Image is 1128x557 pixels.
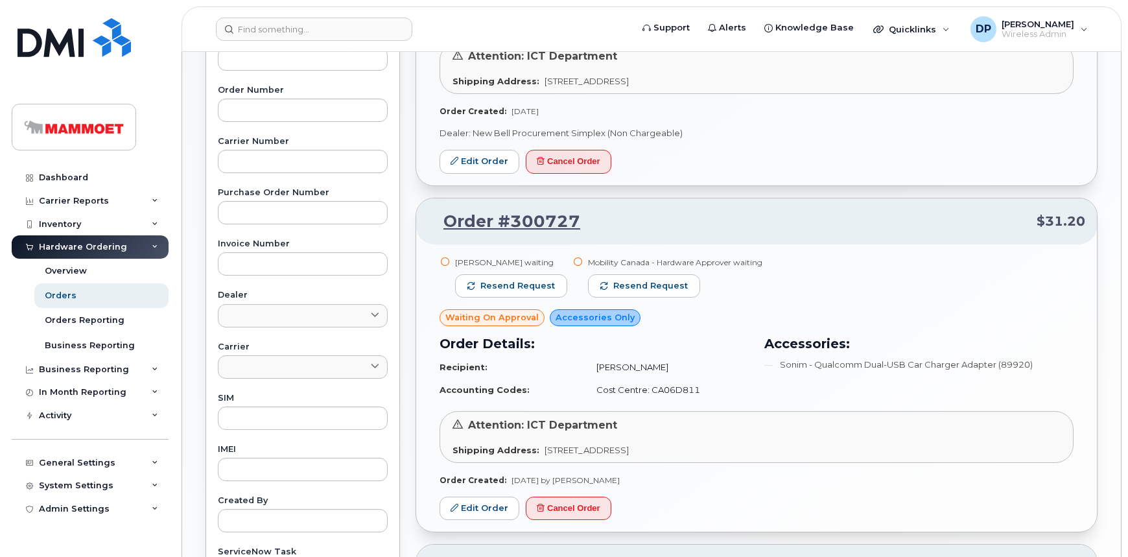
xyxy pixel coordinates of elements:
a: Alerts [699,15,755,41]
span: Resend request [613,280,688,292]
label: Order Number [218,86,388,95]
div: Quicklinks [864,16,959,42]
span: Quicklinks [889,24,936,34]
a: Order #300727 [428,210,580,233]
button: Cancel Order [526,150,611,174]
span: Accessories Only [556,311,635,324]
span: Attention: ICT Department [468,50,617,62]
span: [DATE] [511,106,539,116]
button: Resend request [455,274,567,298]
span: [DATE] by [PERSON_NAME] [511,475,620,485]
label: Purchase Order Number [218,189,388,197]
a: Edit Order [440,497,519,521]
button: Cancel Order [526,497,611,521]
span: Alerts [719,21,746,34]
label: Invoice Number [218,240,388,248]
div: [PERSON_NAME] waiting [455,257,567,268]
span: Knowledge Base [775,21,854,34]
label: IMEI [218,445,388,454]
label: Carrier [218,343,388,351]
span: Support [653,21,690,34]
strong: Shipping Address: [452,76,539,86]
td: [PERSON_NAME] [585,356,749,379]
strong: Accounting Codes: [440,385,530,395]
label: SIM [218,394,388,403]
span: [PERSON_NAME] [1002,19,1074,29]
span: Attention: ICT Department [468,419,617,431]
strong: Recipient: [440,362,488,372]
strong: Order Created: [440,106,506,116]
button: Resend request [588,274,700,298]
h3: Accessories: [764,334,1074,353]
span: Wireless Admin [1002,29,1074,40]
span: Resend request [480,280,555,292]
iframe: Messenger Launcher [1072,501,1118,547]
a: Knowledge Base [755,15,863,41]
a: Edit Order [440,150,519,174]
span: [STREET_ADDRESS] [545,76,629,86]
span: $31.20 [1037,212,1085,231]
label: Carrier Number [218,137,388,146]
span: Waiting On Approval [445,311,539,324]
p: Dealer: New Bell Procurement Simplex (Non Chargeable) [440,127,1074,139]
a: Support [633,15,699,41]
div: David Paetkau [961,16,1097,42]
strong: Order Created: [440,475,506,485]
td: Cost Centre: CA06D811 [585,379,749,401]
span: [STREET_ADDRESS] [545,445,629,455]
input: Find something... [216,18,412,41]
span: DP [976,21,991,37]
li: Sonim - Qualcomm Dual-USB Car Charger Adapter (89920) [764,359,1074,371]
strong: Shipping Address: [452,445,539,455]
label: Created By [218,497,388,505]
h3: Order Details: [440,334,749,353]
label: Dealer [218,291,388,300]
label: ServiceNow Task [218,548,388,556]
div: Mobility Canada - Hardware Approver waiting [588,257,762,268]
